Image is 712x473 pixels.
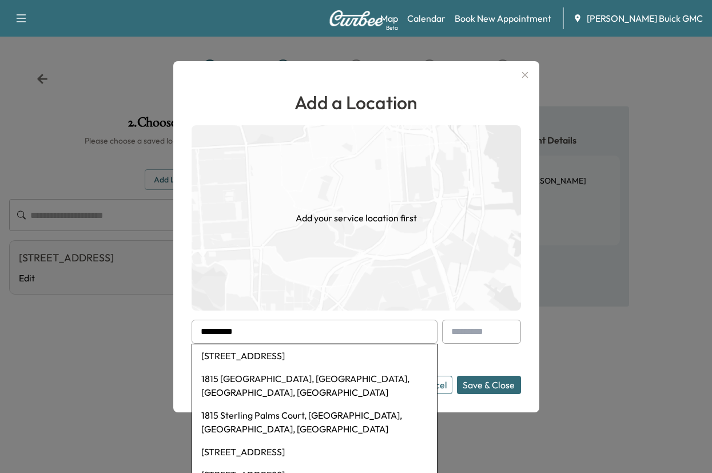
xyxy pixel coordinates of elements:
[296,211,417,225] h1: Add your service location first
[192,404,437,440] li: 1815 Sterling Palms Court, [GEOGRAPHIC_DATA], [GEOGRAPHIC_DATA], [GEOGRAPHIC_DATA]
[192,367,437,404] li: 1815 [GEOGRAPHIC_DATA], [GEOGRAPHIC_DATA], [GEOGRAPHIC_DATA], [GEOGRAPHIC_DATA]
[407,11,446,25] a: Calendar
[192,125,521,311] img: empty-map-CL6vilOE.png
[457,376,521,394] button: Save & Close
[192,344,437,367] li: [STREET_ADDRESS]
[192,89,521,116] h1: Add a Location
[587,11,703,25] span: [PERSON_NAME] Buick GMC
[386,23,398,32] div: Beta
[329,10,384,26] img: Curbee Logo
[455,11,551,25] a: Book New Appointment
[380,11,398,25] a: MapBeta
[192,440,437,463] li: [STREET_ADDRESS]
